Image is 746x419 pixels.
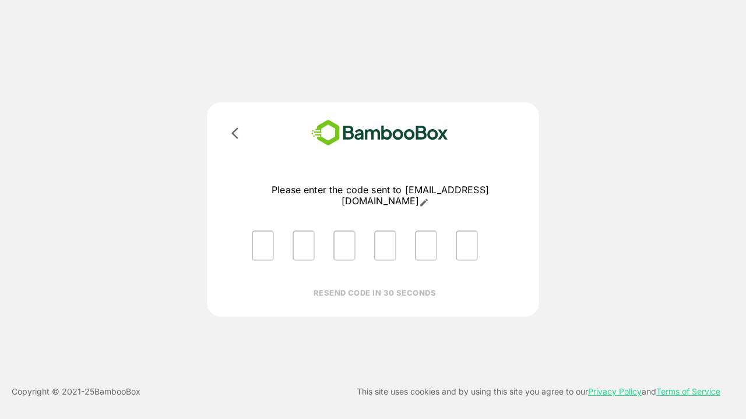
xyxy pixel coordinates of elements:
[293,230,315,261] input: Please enter OTP character 2
[456,230,478,261] input: Please enter OTP character 6
[333,230,356,261] input: Please enter OTP character 3
[242,184,518,207] p: Please enter the code sent to [EMAIL_ADDRESS][DOMAIN_NAME]
[357,385,720,399] p: This site uses cookies and by using this site you agree to our and
[294,116,465,150] img: bamboobox
[252,230,274,261] input: Please enter OTP character 1
[656,386,720,396] a: Terms of Service
[374,230,396,261] input: Please enter OTP character 4
[12,385,140,399] p: Copyright © 2021- 25 BambooBox
[415,230,437,261] input: Please enter OTP character 5
[588,386,642,396] a: Privacy Policy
